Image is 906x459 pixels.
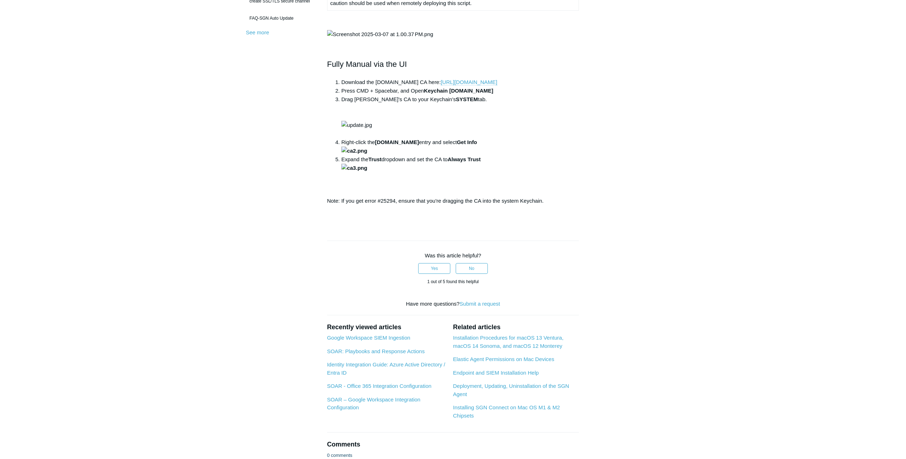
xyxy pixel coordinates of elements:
a: FAQ-SGN Auto Update [246,11,316,25]
li: Drag [PERSON_NAME]'s CA to your Keychain's tab. [341,95,579,138]
strong: Always Trust [341,156,481,171]
strong: SYSTEM [456,96,478,102]
img: ca3.png [341,164,367,172]
img: ca2.png [341,147,367,155]
a: SOAR: Playbooks and Response Actions [327,348,425,354]
img: update.jpg [341,121,372,129]
p: 0 comments [327,452,352,459]
a: Identity Integration Guide: Azure Active Directory / Entra ID [327,361,445,376]
strong: Get Info [341,139,477,154]
h2: Comments [327,440,579,449]
span: 1 out of 5 found this helpful [427,279,479,284]
h2: Related articles [453,322,579,332]
a: SOAR - Office 365 Integration Configuration [327,383,431,389]
h2: Fully Manual via the UI [327,58,579,70]
a: Google Workspace SIEM Ingestion [327,335,410,341]
li: Download the [DOMAIN_NAME] CA here: [341,78,579,87]
strong: [DOMAIN_NAME] [375,139,419,145]
a: Deployment, Updating, Uninstallation of the SGN Agent [453,383,569,397]
li: Right-click the entry and select [341,138,579,155]
a: Endpoint and SIEM Installation Help [453,370,539,376]
li: Press CMD + Spacebar, and Open [341,87,579,95]
a: Submit a request [460,301,500,307]
a: Elastic Agent Permissions on Mac Devices [453,356,554,362]
strong: Trust [369,156,382,162]
a: SOAR – Google Workspace Integration Configuration [327,396,421,411]
h2: Recently viewed articles [327,322,446,332]
div: Have more questions? [327,300,579,308]
a: Installation Procedures for macOS 13 Ventura, macOS 14 Sonoma, and macOS 12 Monterey [453,335,563,349]
a: See more [246,29,269,35]
a: Installing SGN Connect on Mac OS M1 & M2 Chipsets [453,404,560,419]
a: [URL][DOMAIN_NAME] [441,79,497,85]
img: Screenshot 2025-03-07 at 1.00.37 PM.png [327,30,433,39]
p: Note: If you get error #25294, ensure that you're dragging the CA into the system Keychain. [327,197,579,205]
button: This article was helpful [418,263,450,274]
li: Expand the dropdown and set the CA to [341,155,579,189]
span: Was this article helpful? [425,252,481,258]
button: This article was not helpful [456,263,488,274]
strong: Keychain [DOMAIN_NAME] [424,88,493,94]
